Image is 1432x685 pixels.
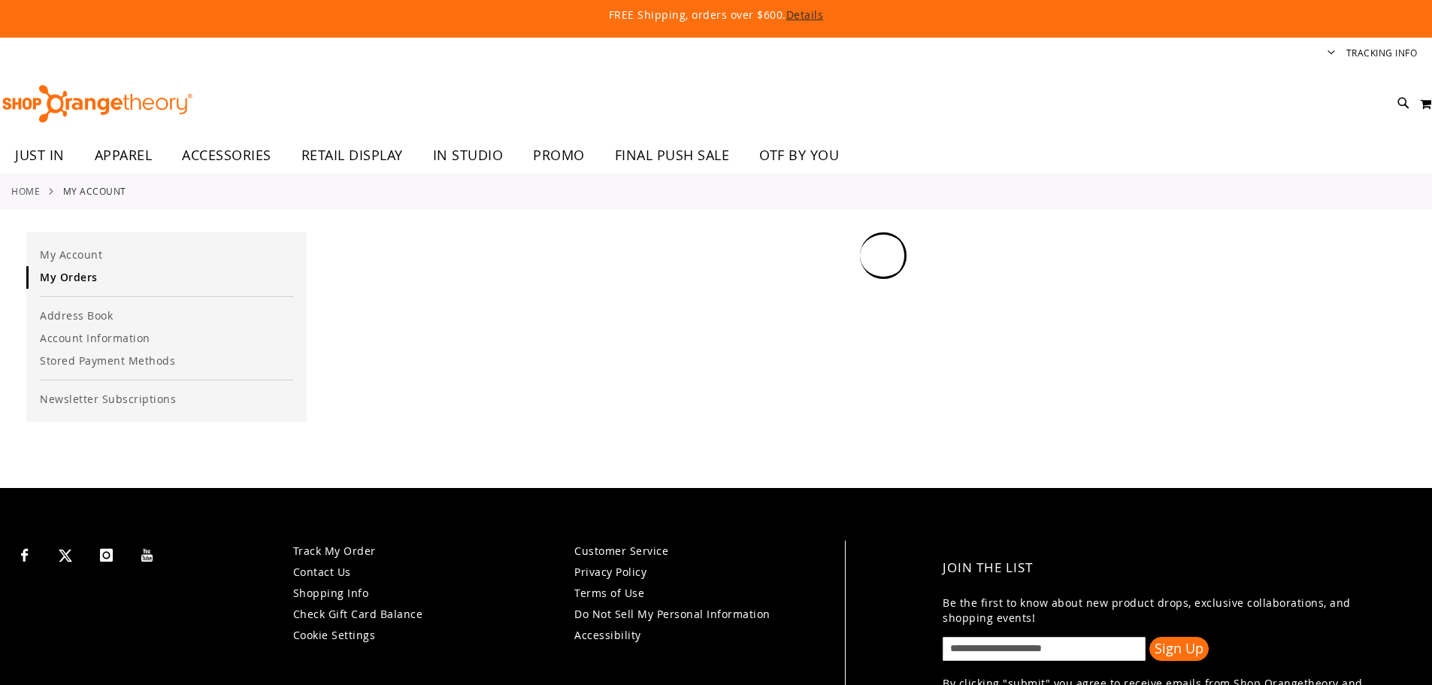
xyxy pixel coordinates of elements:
a: Tracking Info [1346,47,1418,59]
a: Home [11,184,40,198]
p: FREE Shipping, orders over $600. [265,8,1167,23]
a: Customer Service [574,544,668,558]
span: PROMO [533,138,585,172]
a: IN STUDIO [418,138,519,173]
a: Stored Payment Methods [26,350,307,372]
span: JUST IN [15,138,65,172]
p: Be the first to know about new product drops, exclusive collaborations, and shopping events! [943,596,1397,626]
a: Check Gift Card Balance [293,607,423,621]
a: Accessibility [574,628,641,642]
h4: Join the List [943,548,1397,588]
a: Do Not Sell My Personal Information [574,607,770,621]
a: Visit our X page [53,541,79,567]
a: Address Book [26,305,307,327]
span: ACCESSORIES [182,138,271,172]
a: Track My Order [293,544,376,558]
input: enter email [943,637,1146,661]
button: Account menu [1328,47,1335,61]
a: My Account [26,244,307,266]
span: IN STUDIO [433,138,504,172]
a: Terms of Use [574,586,644,600]
span: RETAIL DISPLAY [301,138,403,172]
a: APPAREL [80,138,168,173]
a: Visit our Facebook page [11,541,38,567]
a: FINAL PUSH SALE [600,138,745,173]
a: Details [786,8,824,22]
img: Twitter [59,549,72,562]
strong: My Account [63,184,126,198]
a: Privacy Policy [574,565,646,579]
span: OTF BY YOU [759,138,839,172]
a: OTF BY YOU [744,138,854,173]
a: Newsletter Subscriptions [26,388,307,411]
a: Shopping Info [293,586,369,600]
span: Sign Up [1155,639,1203,657]
button: Sign Up [1149,637,1209,661]
a: Cookie Settings [293,628,376,642]
a: RETAIL DISPLAY [286,138,418,173]
span: APPAREL [95,138,153,172]
span: FINAL PUSH SALE [615,138,730,172]
a: Visit our Youtube page [135,541,161,567]
a: Contact Us [293,565,351,579]
a: PROMO [518,138,600,173]
a: Visit our Instagram page [93,541,120,567]
a: ACCESSORIES [167,138,286,173]
a: Account Information [26,327,307,350]
a: My Orders [26,266,307,289]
